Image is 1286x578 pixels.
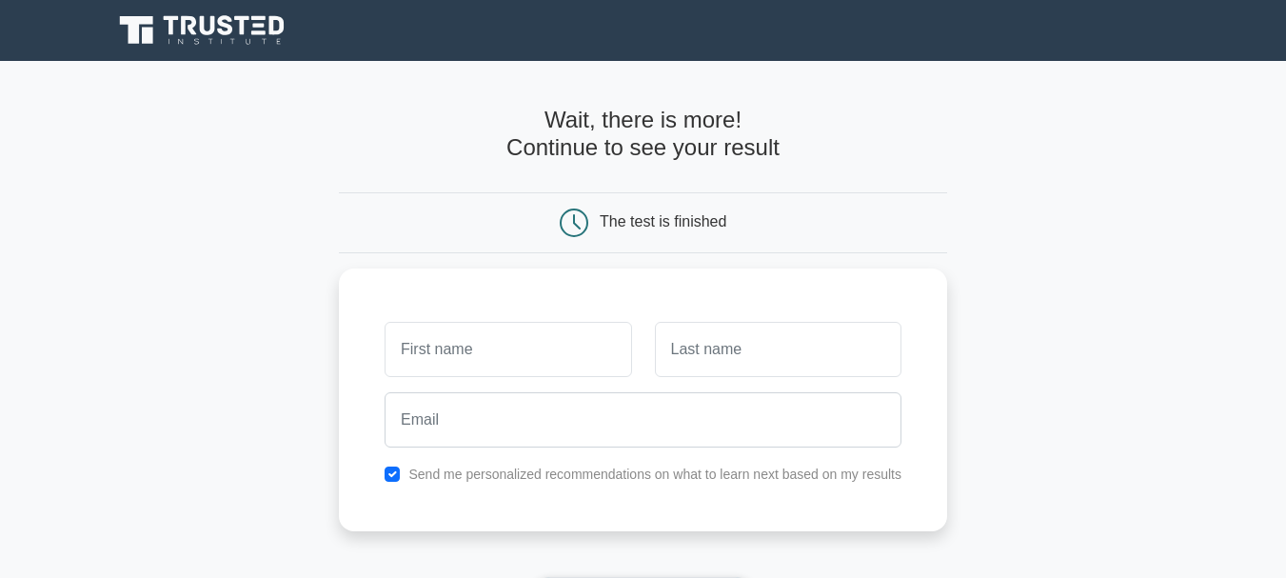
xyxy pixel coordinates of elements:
[385,322,631,377] input: First name
[408,467,901,482] label: Send me personalized recommendations on what to learn next based on my results
[600,213,726,229] div: The test is finished
[385,392,901,448] input: Email
[339,107,947,162] h4: Wait, there is more! Continue to see your result
[655,322,901,377] input: Last name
